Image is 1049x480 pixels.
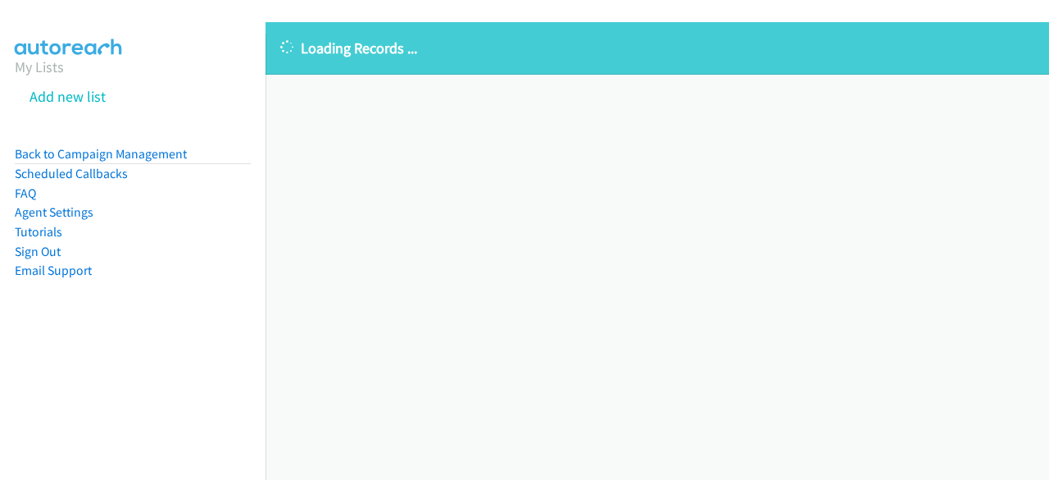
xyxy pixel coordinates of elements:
[15,146,187,162] a: Back to Campaign Management
[15,244,61,259] a: Sign Out
[280,37,1034,59] p: Loading Records ...
[15,224,62,240] a: Tutorials
[15,204,93,220] a: Agent Settings
[15,185,36,201] a: FAQ
[30,87,106,106] a: Add new list
[15,166,128,181] a: Scheduled Callbacks
[15,57,64,76] a: My Lists
[15,263,92,278] a: Email Support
